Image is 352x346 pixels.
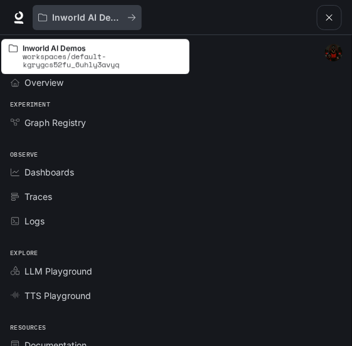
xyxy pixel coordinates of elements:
[24,76,63,89] span: Overview
[317,5,342,30] button: open drawer
[33,5,142,30] button: All workspaces
[24,289,91,302] span: TTS Playground
[24,265,92,278] span: LLM Playground
[52,13,122,23] p: Inworld AI Demos
[5,210,346,232] a: Logs
[5,161,346,183] a: Dashboards
[5,71,346,93] a: Overview
[23,44,182,52] p: Inworld AI Demos
[23,53,182,69] p: workspaces/default-kgrygcs52fu_6uhly3avyq
[24,165,74,179] span: Dashboards
[5,285,346,307] a: TTS Playground
[5,186,346,207] a: Traces
[24,116,86,129] span: Graph Registry
[24,214,45,228] span: Logs
[321,40,346,65] button: User avatar
[24,190,52,203] span: Traces
[5,260,346,282] a: LLM Playground
[5,112,346,134] a: Graph Registry
[325,44,343,61] img: User avatar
